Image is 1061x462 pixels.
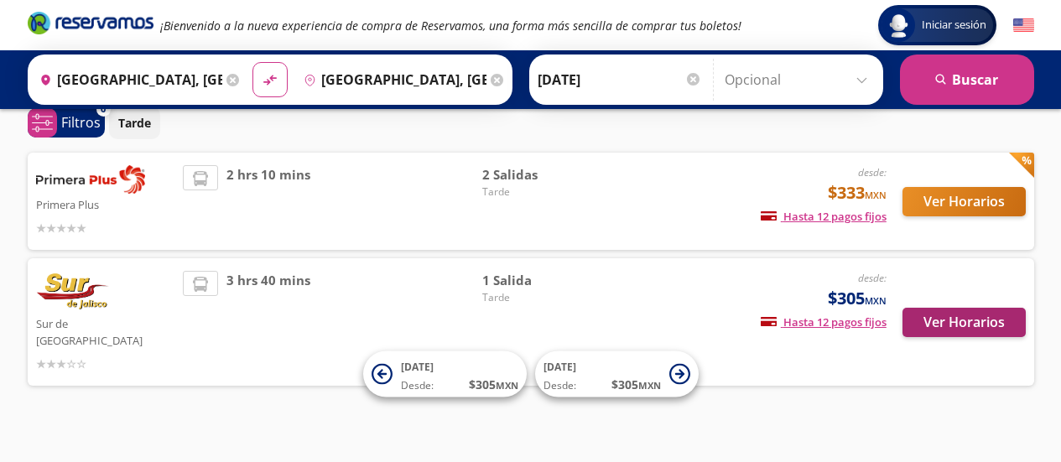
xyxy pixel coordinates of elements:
em: ¡Bienvenido a la nueva experiencia de compra de Reservamos, una forma más sencilla de comprar tus... [160,18,741,34]
img: Sur de Jalisco [36,271,111,313]
span: 0 [101,102,106,117]
span: 1 Salida [482,271,600,290]
span: 2 hrs 10 mins [226,165,310,237]
span: Iniciar sesión [915,17,993,34]
button: [DATE]Desde:$305MXN [535,351,699,397]
span: Hasta 12 pagos fijos [761,314,887,330]
input: Opcional [725,59,875,101]
em: desde: [858,271,887,285]
input: Elegir Fecha [538,59,702,101]
button: Buscar [900,55,1034,105]
span: [DATE] [544,360,576,374]
small: MXN [865,294,887,307]
button: Ver Horarios [902,308,1026,337]
p: Tarde [118,114,151,132]
a: Brand Logo [28,10,153,40]
span: Hasta 12 pagos fijos [761,209,887,224]
small: MXN [638,379,661,392]
span: $ 305 [611,376,661,393]
i: Brand Logo [28,10,153,35]
p: Sur de [GEOGRAPHIC_DATA] [36,313,175,349]
input: Buscar Destino [297,59,486,101]
img: Primera Plus [36,165,145,194]
button: 0Filtros [28,108,105,138]
p: Primera Plus [36,194,175,214]
button: English [1013,15,1034,36]
span: Desde: [544,378,576,393]
span: 2 Salidas [482,165,600,184]
button: [DATE]Desde:$305MXN [363,351,527,397]
button: Ver Horarios [902,187,1026,216]
span: Tarde [482,184,600,200]
small: MXN [496,379,518,392]
input: Buscar Origen [33,59,222,101]
span: $333 [828,180,887,205]
p: Filtros [61,112,101,132]
small: MXN [865,189,887,201]
span: [DATE] [401,360,434,374]
span: Desde: [401,378,434,393]
span: 3 hrs 40 mins [226,271,310,373]
button: Tarde [109,106,160,139]
em: desde: [858,165,887,179]
span: Tarde [482,290,600,305]
span: $305 [828,286,887,311]
span: $ 305 [469,376,518,393]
